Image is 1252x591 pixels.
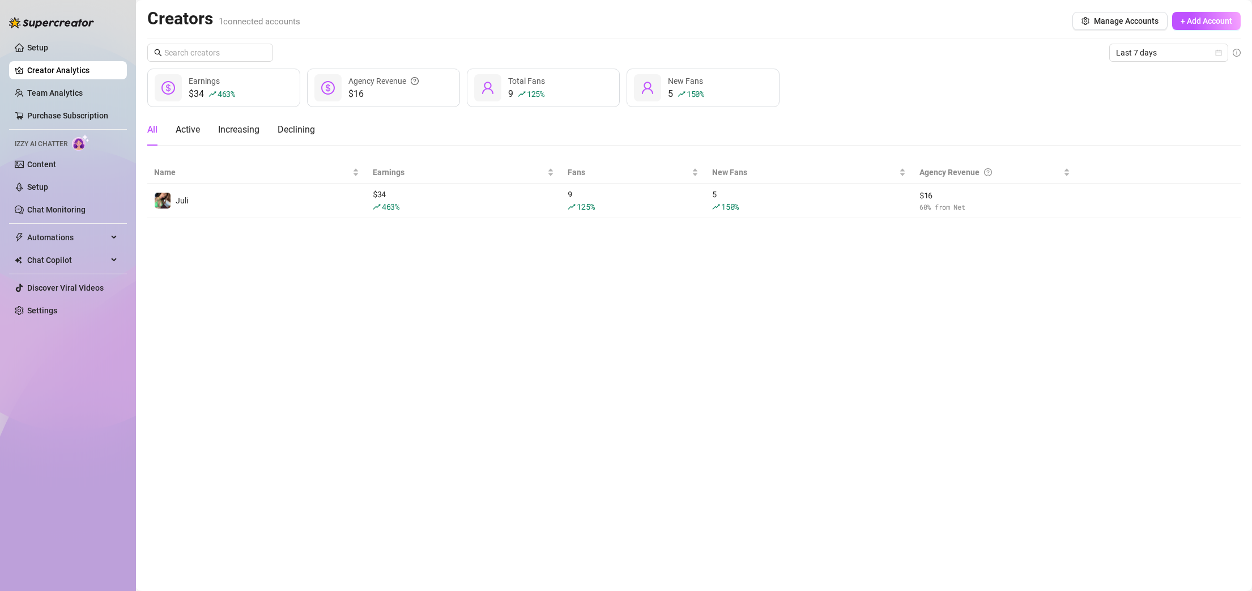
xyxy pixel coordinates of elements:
[147,161,366,184] th: Name
[164,46,257,59] input: Search creators
[705,161,913,184] th: New Fans
[27,160,56,169] a: Content
[1072,12,1168,30] button: Manage Accounts
[561,161,705,184] th: Fans
[1233,49,1241,57] span: info-circle
[15,256,22,264] img: Chat Copilot
[568,203,576,211] span: rise
[373,203,381,211] span: rise
[373,166,545,178] span: Earnings
[27,205,86,214] a: Chat Monitoring
[348,75,419,87] div: Agency Revenue
[219,16,300,27] span: 1 connected accounts
[373,188,554,213] div: $ 34
[1213,552,1241,580] iframe: Intercom live chat
[411,75,419,87] span: question-circle
[518,90,526,98] span: rise
[27,43,48,52] a: Setup
[27,111,108,120] a: Purchase Subscription
[712,188,906,213] div: 5
[27,251,108,269] span: Chat Copilot
[278,123,315,137] div: Declining
[481,81,495,95] span: user
[15,139,67,150] span: Izzy AI Chatter
[668,76,703,86] span: New Fans
[27,283,104,292] a: Discover Viral Videos
[154,166,350,178] span: Name
[218,88,235,99] span: 463 %
[919,202,1070,212] span: 60 % from Net
[9,17,94,28] img: logo-BBDzfeDw.svg
[147,123,157,137] div: All
[161,81,175,95] span: dollar-circle
[508,76,545,86] span: Total Fans
[687,88,704,99] span: 150 %
[568,188,699,213] div: 9
[577,201,594,212] span: 125 %
[27,61,118,79] a: Creator Analytics
[1172,12,1241,30] button: + Add Account
[348,87,419,101] span: $16
[154,49,162,57] span: search
[1081,17,1089,25] span: setting
[641,81,654,95] span: user
[321,81,335,95] span: dollar-circle
[1181,16,1232,25] span: + Add Account
[27,306,57,315] a: Settings
[919,166,1061,178] div: Agency Revenue
[155,193,171,209] img: Juli
[27,228,108,246] span: Automations
[208,90,216,98] span: rise
[1215,49,1222,56] span: calendar
[27,88,83,97] a: Team Analytics
[15,233,24,242] span: thunderbolt
[382,201,399,212] span: 463 %
[721,201,739,212] span: 150 %
[176,123,200,137] div: Active
[527,88,544,99] span: 125 %
[919,189,1070,202] span: $ 16
[668,87,704,101] div: 5
[147,8,300,29] h2: Creators
[1094,16,1159,25] span: Manage Accounts
[189,76,220,86] span: Earnings
[712,166,897,178] span: New Fans
[1116,44,1221,61] span: Last 7 days
[176,196,188,205] span: Juli
[712,203,720,211] span: rise
[72,134,90,151] img: AI Chatter
[189,87,235,101] div: $34
[568,166,689,178] span: Fans
[218,123,259,137] div: Increasing
[27,182,48,192] a: Setup
[366,161,561,184] th: Earnings
[984,166,992,178] span: question-circle
[508,87,545,101] div: 9
[678,90,685,98] span: rise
